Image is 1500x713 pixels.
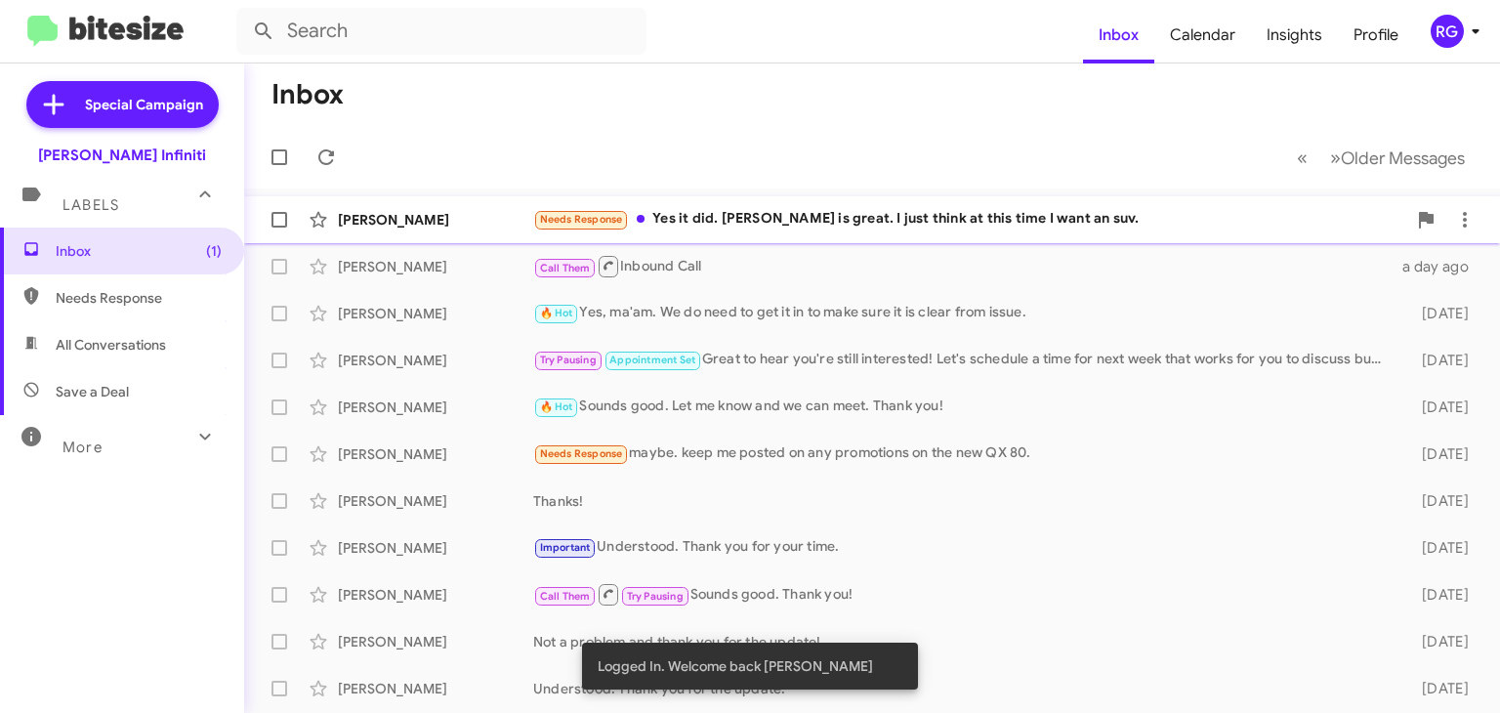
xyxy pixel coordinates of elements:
[540,590,591,603] span: Call Them
[533,491,1397,511] div: Thanks!
[1397,444,1484,464] div: [DATE]
[1154,7,1251,63] a: Calendar
[338,632,533,651] div: [PERSON_NAME]
[533,442,1397,465] div: maybe. keep me posted on any promotions on the new QX 80.
[1397,538,1484,558] div: [DATE]
[598,656,873,676] span: Logged In. Welcome back [PERSON_NAME]
[1397,585,1484,605] div: [DATE]
[540,307,573,319] span: 🔥 Hot
[38,146,206,165] div: [PERSON_NAME] Infiniti
[338,679,533,698] div: [PERSON_NAME]
[338,585,533,605] div: [PERSON_NAME]
[609,354,695,366] span: Appointment Set
[533,254,1397,278] div: Inbound Call
[62,196,119,214] span: Labels
[338,444,533,464] div: [PERSON_NAME]
[56,241,222,261] span: Inbox
[338,210,533,230] div: [PERSON_NAME]
[26,81,219,128] a: Special Campaign
[627,590,684,603] span: Try Pausing
[338,351,533,370] div: [PERSON_NAME]
[533,582,1397,607] div: Sounds good. Thank you!
[1397,257,1484,276] div: a day ago
[533,536,1397,559] div: Understood. Thank you for your time.
[533,349,1397,371] div: Great to hear you're still interested! Let's schedule a time for next week that works for you to ...
[338,398,533,417] div: [PERSON_NAME]
[206,241,222,261] span: (1)
[1297,146,1308,170] span: «
[540,354,597,366] span: Try Pausing
[533,679,1397,698] div: Understood. Thank you for the update.
[540,541,591,554] span: Important
[1397,632,1484,651] div: [DATE]
[85,95,203,114] span: Special Campaign
[540,262,591,274] span: Call Them
[1397,351,1484,370] div: [DATE]
[1330,146,1341,170] span: »
[533,302,1397,324] div: Yes, ma'am. We do need to get it in to make sure it is clear from issue.
[533,396,1397,418] div: Sounds good. Let me know and we can meet. Thank you!
[1338,7,1414,63] a: Profile
[56,288,222,308] span: Needs Response
[533,632,1397,651] div: Not a problem and thank you for the update!
[1083,7,1154,63] a: Inbox
[1318,138,1477,178] button: Next
[56,382,129,401] span: Save a Deal
[338,257,533,276] div: [PERSON_NAME]
[56,335,166,355] span: All Conversations
[1397,491,1484,511] div: [DATE]
[540,400,573,413] span: 🔥 Hot
[271,79,344,110] h1: Inbox
[1251,7,1338,63] a: Insights
[540,213,623,226] span: Needs Response
[338,304,533,323] div: [PERSON_NAME]
[1414,15,1479,48] button: RG
[1285,138,1319,178] button: Previous
[1286,138,1477,178] nav: Page navigation example
[1397,398,1484,417] div: [DATE]
[1397,679,1484,698] div: [DATE]
[1341,147,1465,169] span: Older Messages
[533,208,1406,231] div: Yes it did. [PERSON_NAME] is great. I just think at this time I want an suv.
[540,447,623,460] span: Needs Response
[62,439,103,456] span: More
[236,8,646,55] input: Search
[1431,15,1464,48] div: RG
[338,491,533,511] div: [PERSON_NAME]
[338,538,533,558] div: [PERSON_NAME]
[1397,304,1484,323] div: [DATE]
